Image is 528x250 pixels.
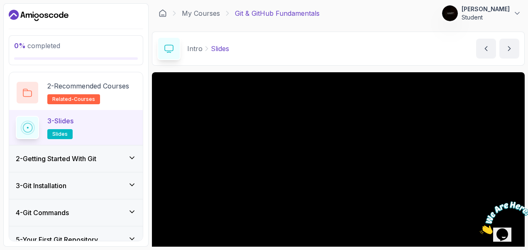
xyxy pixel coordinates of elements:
a: Dashboard [9,9,68,22]
span: 0 % [14,42,26,50]
a: Dashboard [159,9,167,17]
p: Slides [211,44,229,54]
button: user profile image[PERSON_NAME]Student [442,5,521,22]
p: Intro [187,44,203,54]
button: 3-Git Installation [9,172,143,199]
span: completed [14,42,60,50]
p: Git & GitHub Fundamentals [235,8,320,18]
button: 3-Slidesslides [16,116,136,139]
p: 2 - Recommended Courses [47,81,129,91]
span: related-courses [52,96,95,103]
button: 4-Git Commands [9,199,143,226]
h3: 2 - Getting Started With Git [16,154,96,164]
a: My Courses [182,8,220,18]
p: Student [462,13,510,22]
img: Chat attention grabber [3,3,55,36]
h3: 3 - Git Installation [16,181,66,191]
button: 2-Recommended Coursesrelated-courses [16,81,136,104]
p: [PERSON_NAME] [462,5,510,13]
span: slides [52,131,68,137]
span: 1 [3,3,7,10]
button: 2-Getting Started With Git [9,145,143,172]
p: 3 - Slides [47,116,73,126]
h3: 5 - Your First Git Repository [16,235,98,245]
h3: 4 - Git Commands [16,208,69,218]
button: next content [499,39,519,59]
iframe: chat widget [477,198,528,238]
img: user profile image [442,5,458,21]
button: previous content [476,39,496,59]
